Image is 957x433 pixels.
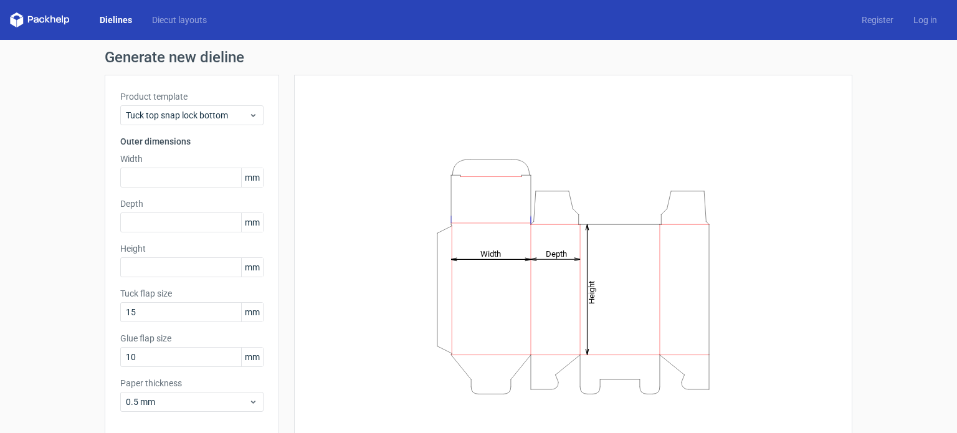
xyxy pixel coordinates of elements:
[120,377,264,389] label: Paper thickness
[241,213,263,232] span: mm
[546,249,567,258] tspan: Depth
[120,332,264,345] label: Glue flap size
[126,109,249,121] span: Tuck top snap lock bottom
[480,249,501,258] tspan: Width
[120,135,264,148] h3: Outer dimensions
[120,153,264,165] label: Width
[241,303,263,321] span: mm
[90,14,142,26] a: Dielines
[241,348,263,366] span: mm
[120,90,264,103] label: Product template
[120,287,264,300] label: Tuck flap size
[903,14,947,26] a: Log in
[120,197,264,210] label: Depth
[120,242,264,255] label: Height
[241,168,263,187] span: mm
[126,396,249,408] span: 0.5 mm
[105,50,852,65] h1: Generate new dieline
[852,14,903,26] a: Register
[587,280,596,303] tspan: Height
[142,14,217,26] a: Diecut layouts
[241,258,263,277] span: mm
